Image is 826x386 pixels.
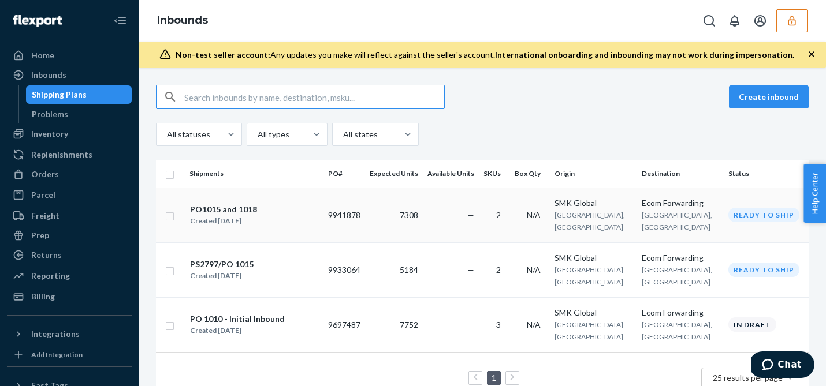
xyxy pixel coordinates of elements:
[467,210,474,220] span: —
[751,351,814,380] iframe: Opens a widget where you can chat to one of our agents
[7,226,132,245] a: Prep
[496,210,501,220] span: 2
[7,267,132,285] a: Reporting
[642,197,720,209] div: Ecom Forwarding
[31,128,68,140] div: Inventory
[7,287,132,306] a: Billing
[31,350,83,359] div: Add Integration
[642,320,712,341] span: [GEOGRAPHIC_DATA], [GEOGRAPHIC_DATA]
[713,373,783,383] span: 25 results per page
[7,46,132,65] a: Home
[724,160,809,188] th: Status
[190,204,257,215] div: PO1015 and 1018
[489,373,498,383] a: Page 1 is your current page
[7,246,132,264] a: Returns
[637,160,724,188] th: Destination
[7,145,132,164] a: Replenishments
[31,210,59,222] div: Freight
[190,270,254,282] div: Created [DATE]
[555,265,625,286] span: [GEOGRAPHIC_DATA], [GEOGRAPHIC_DATA]
[496,265,501,275] span: 2
[479,160,510,188] th: SKUs
[496,320,501,329] span: 3
[190,325,285,336] div: Created [DATE]
[26,105,132,123] a: Problems
[555,197,632,209] div: SMK Global
[698,9,721,32] button: Open Search Box
[555,211,625,231] span: [GEOGRAPHIC_DATA], [GEOGRAPHIC_DATA]
[467,320,474,329] span: —
[7,66,132,84] a: Inbounds
[423,160,479,188] th: Available Units
[400,265,418,275] span: 5184
[32,89,87,100] div: Shipping Plans
[642,307,720,318] div: Ecom Forwarding
[176,49,794,61] div: Any updates you make will reflect against the seller's account.
[803,164,826,223] button: Help Center
[26,85,132,104] a: Shipping Plans
[7,348,132,362] a: Add Integration
[176,50,270,59] span: Non-test seller account:
[723,9,746,32] button: Open notifications
[31,270,70,282] div: Reporting
[190,258,254,270] div: PS2797/PO 1015
[32,108,68,120] div: Problems
[190,313,285,325] div: PO 1010 - Initial Inbound
[555,307,632,318] div: SMK Global
[642,265,712,286] span: [GEOGRAPHIC_DATA], [GEOGRAPHIC_DATA]
[31,50,54,61] div: Home
[7,325,132,343] button: Integrations
[728,263,799,277] div: Ready to ship
[400,210,418,220] span: 7308
[31,249,62,261] div: Returns
[166,129,167,140] input: All statuses
[31,149,92,160] div: Replenishments
[510,160,550,188] th: Box Qty
[31,230,49,241] div: Prep
[495,50,794,59] span: International onboarding and inbounding may not work during impersonation.
[365,160,423,188] th: Expected Units
[31,168,59,180] div: Orders
[148,4,217,38] ol: breadcrumbs
[728,208,799,222] div: Ready to ship
[7,207,132,225] a: Freight
[527,210,541,220] span: N/A
[729,85,809,108] button: Create inbound
[527,320,541,329] span: N/A
[323,242,365,297] td: 9933064
[31,69,66,81] div: Inbounds
[185,160,323,188] th: Shipments
[109,9,132,32] button: Close Navigation
[342,129,343,140] input: All states
[31,189,55,201] div: Parcel
[157,14,208,27] a: Inbounds
[400,320,418,329] span: 7752
[527,265,541,275] span: N/A
[7,186,132,204] a: Parcel
[642,211,712,231] span: [GEOGRAPHIC_DATA], [GEOGRAPHIC_DATA]
[323,160,365,188] th: PO#
[749,9,772,32] button: Open account menu
[7,165,132,183] a: Orders
[550,160,637,188] th: Origin
[728,317,776,332] div: In draft
[31,328,80,340] div: Integrations
[7,125,132,143] a: Inventory
[256,129,258,140] input: All types
[323,297,365,352] td: 9697487
[184,85,444,108] input: Search inbounds by name, destination, msku...
[555,252,632,264] div: SMK Global
[323,188,365,242] td: 9941878
[13,15,62,27] img: Flexport logo
[555,320,625,341] span: [GEOGRAPHIC_DATA], [GEOGRAPHIC_DATA]
[642,252,720,264] div: Ecom Forwarding
[31,291,55,302] div: Billing
[467,265,474,275] span: —
[190,215,257,227] div: Created [DATE]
